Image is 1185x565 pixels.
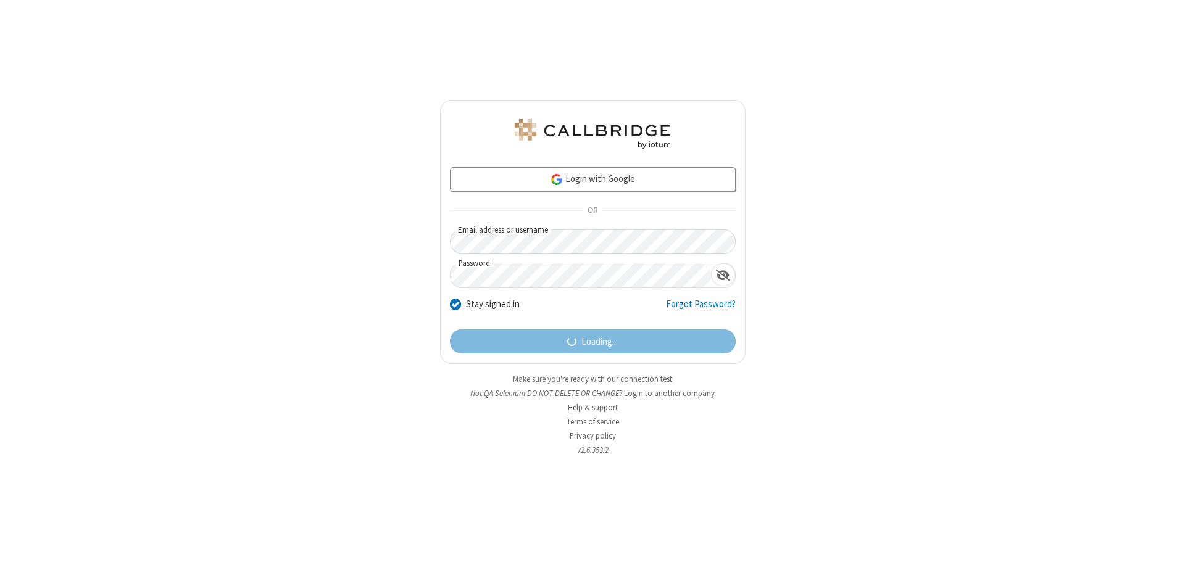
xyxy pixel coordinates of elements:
img: QA Selenium DO NOT DELETE OR CHANGE [512,119,673,149]
li: v2.6.353.2 [440,444,746,456]
button: Loading... [450,329,736,354]
div: Show password [711,263,735,286]
input: Email address or username [450,229,736,254]
a: Make sure you're ready with our connection test [513,374,672,384]
li: Not QA Selenium DO NOT DELETE OR CHANGE? [440,387,746,399]
span: OR [583,202,602,220]
button: Login to another company [624,387,715,399]
a: Help & support [568,402,618,413]
span: Loading... [581,335,618,349]
label: Stay signed in [466,297,520,311]
a: Login with Google [450,167,736,192]
input: Password [451,263,711,287]
img: google-icon.png [550,173,563,186]
a: Forgot Password? [666,297,736,321]
a: Privacy policy [570,431,616,441]
iframe: Chat [1154,533,1176,556]
a: Terms of service [567,416,619,427]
